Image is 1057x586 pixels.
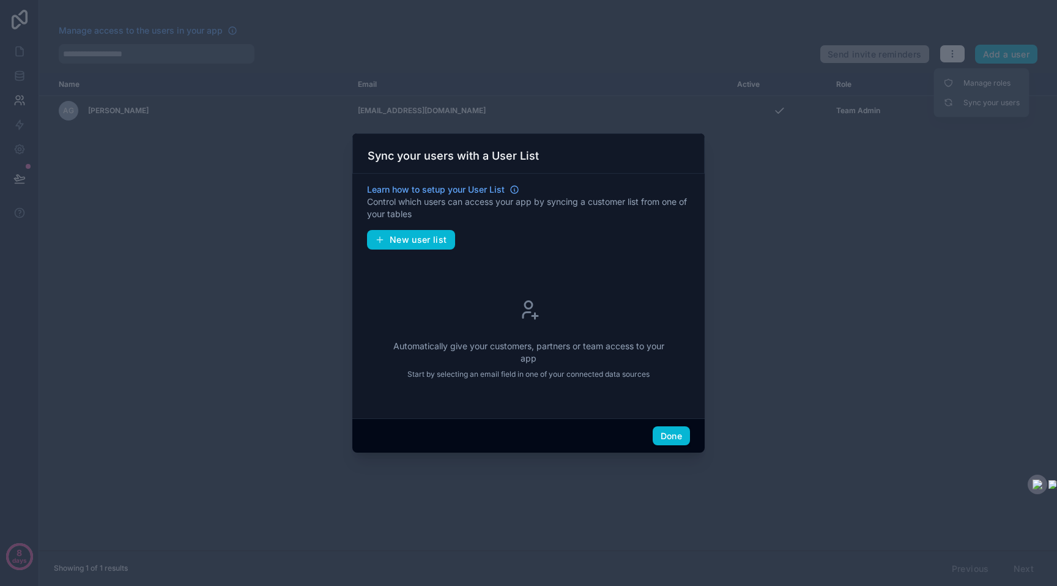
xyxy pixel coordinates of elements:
p: Control which users can access your app by syncing a customer list from one of your tables [367,196,690,220]
button: Done [653,426,690,446]
p: Start by selecting an email field in one of your connected data sources [407,369,650,379]
button: New user list [367,230,455,250]
h3: Sync your users with a User List [368,149,539,163]
span: Learn how to setup your User List [367,184,505,196]
h3: Automatically give your customers, partners or team access to your app [387,340,670,365]
a: Learn how to setup your User List [367,184,519,196]
span: New user list [390,234,447,245]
